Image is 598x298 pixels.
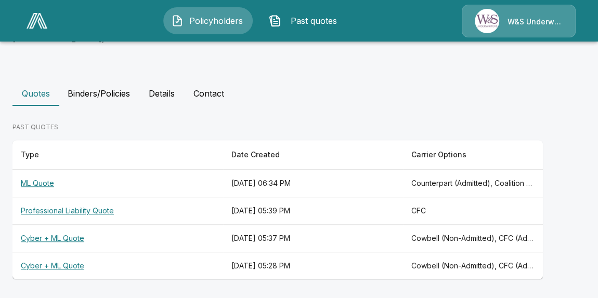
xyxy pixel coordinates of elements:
[223,225,403,252] th: [DATE] 05:37 PM
[185,81,232,106] button: Contact
[223,252,403,280] th: [DATE] 05:28 PM
[188,15,245,27] span: Policyholders
[403,140,543,170] th: Carrier Options
[285,15,343,27] span: Past quotes
[223,170,403,197] th: [DATE] 06:34 PM
[269,15,281,27] img: Past quotes Icon
[59,81,138,106] button: Binders/Policies
[12,225,223,252] th: Cyber + ML Quote
[403,225,543,252] th: Cowbell (Non-Admitted), CFC (Admitted), Coalition (Admitted), Tokio Marine TMHCC (Non-Admitted), ...
[223,140,403,170] th: Date Created
[163,7,253,34] button: Policyholders IconPolicyholders
[12,140,543,279] table: responsive table
[27,13,47,29] img: AA Logo
[261,7,350,34] button: Past quotes IconPast quotes
[138,81,185,106] button: Details
[12,170,223,197] th: ML Quote
[403,197,543,225] th: CFC
[12,252,223,280] th: Cyber + ML Quote
[403,170,543,197] th: Counterpart (Admitted), Coalition Management Liability (Non-Admitted), Coalition Management Liabi...
[12,81,586,106] div: policyholder tabs
[171,15,184,27] img: Policyholders Icon
[223,197,403,225] th: [DATE] 05:39 PM
[12,123,543,132] p: PAST QUOTES
[12,140,223,170] th: Type
[12,81,59,106] button: Quotes
[12,197,223,225] th: Professional Liability Quote
[403,252,543,280] th: Cowbell (Non-Admitted), CFC (Admitted), Coalition (Admitted), Tokio Marine TMHCC (Non-Admitted), ...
